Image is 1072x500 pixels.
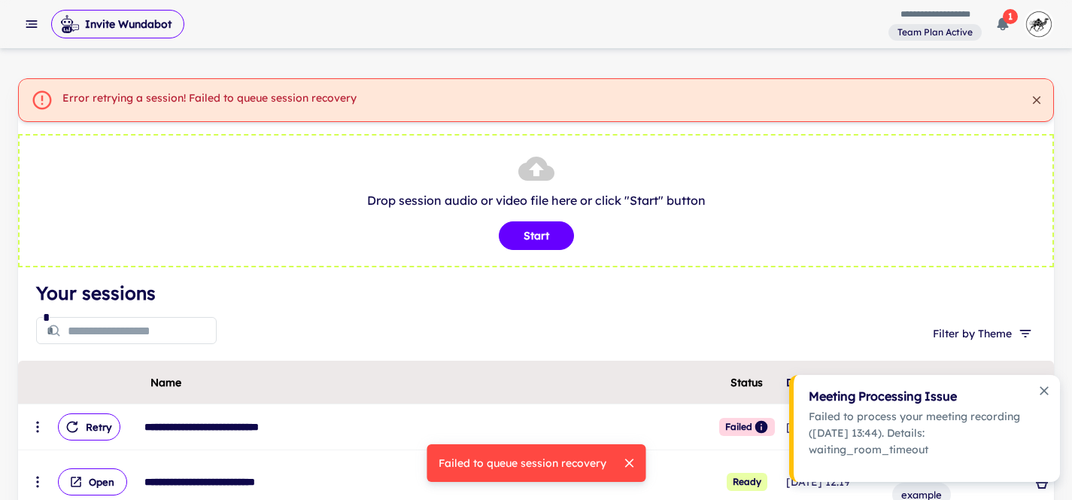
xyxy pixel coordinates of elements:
button: Invite Wundabot [51,10,184,38]
span: Name [150,373,181,392]
span: Status [730,373,763,392]
button: Dismiss notification [1033,380,1055,402]
span: Date [786,373,830,392]
img: photoURL [1024,9,1054,39]
span: View and manage your current plan and billing details. [888,24,982,39]
h4: Your sessions [36,279,1036,306]
div: Coaching [1033,471,1051,493]
button: close [618,453,639,474]
button: Filter by Theme [927,320,1036,347]
h6: Meeting Processing Issue [809,387,1042,405]
span: Failed [719,418,775,436]
a: View and manage your current plan and billing details. [888,23,982,41]
div: Error retrying a session! Failed to queue session recovery [62,84,357,117]
button: Open [58,468,127,495]
div: waiting_room_timeout [752,419,769,434]
button: Start [499,221,574,250]
span: Invite Wundabot to record a meeting [51,9,184,39]
div: Failed to queue session recovery [439,449,606,477]
td: [DATE] 12:44 [783,404,888,450]
p: Failed to process your meeting recording ([DATE] 13:44). Details: waiting_room_timeout [809,408,1042,458]
span: Team Plan Active [891,26,979,39]
span: Tags [891,373,916,392]
button: 1 [988,9,1018,39]
button: Retry [58,413,120,441]
span: Ready [727,473,767,491]
button: close [1026,90,1047,111]
span: 1 [1003,9,1018,24]
p: Drop session audio or video file here or click "Start" button [35,191,1037,209]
